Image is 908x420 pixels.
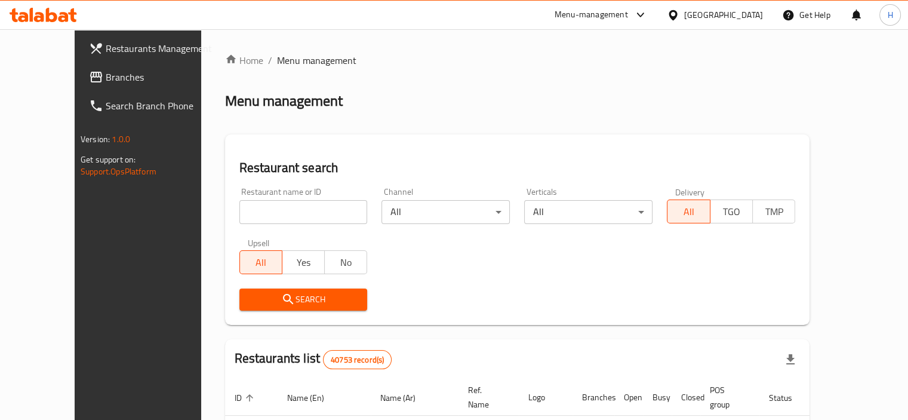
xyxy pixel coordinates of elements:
[710,200,753,223] button: TGO
[887,8,892,22] span: H
[239,250,282,274] button: All
[106,41,217,56] span: Restaurants Management
[282,250,325,274] button: Yes
[752,200,795,223] button: TMP
[380,391,431,405] span: Name (Ar)
[324,354,391,366] span: 40753 record(s)
[268,53,272,68] li: /
[524,200,652,224] div: All
[81,164,156,179] a: Support.OpsPlatform
[769,391,808,405] span: Status
[277,53,356,68] span: Menu management
[330,254,362,271] span: No
[287,391,340,405] span: Name (En)
[249,292,358,307] span: Search
[235,391,257,405] span: ID
[112,131,130,147] span: 1.0.0
[381,200,510,224] div: All
[225,53,810,68] nav: breadcrumb
[239,159,796,177] h2: Restaurant search
[614,379,643,416] th: Open
[81,152,136,167] span: Get support on:
[555,8,628,22] div: Menu-management
[225,91,343,111] h2: Menu management
[245,254,278,271] span: All
[715,203,748,220] span: TGO
[667,200,710,223] button: All
[239,200,368,224] input: Search for restaurant name or ID..
[675,188,705,196] label: Delivery
[106,70,217,84] span: Branches
[225,53,263,68] a: Home
[287,254,320,271] span: Yes
[81,131,110,147] span: Version:
[776,345,805,374] div: Export file
[758,203,790,220] span: TMP
[248,238,270,247] label: Upsell
[672,203,705,220] span: All
[684,8,763,22] div: [GEOGRAPHIC_DATA]
[643,379,672,416] th: Busy
[672,379,700,416] th: Closed
[323,350,392,369] div: Total records count
[468,383,504,412] span: Ref. Name
[572,379,614,416] th: Branches
[710,383,745,412] span: POS group
[79,34,226,63] a: Restaurants Management
[239,289,368,311] button: Search
[519,379,572,416] th: Logo
[79,91,226,120] a: Search Branch Phone
[324,250,367,274] button: No
[235,350,392,369] h2: Restaurants list
[106,99,217,113] span: Search Branch Phone
[79,63,226,91] a: Branches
